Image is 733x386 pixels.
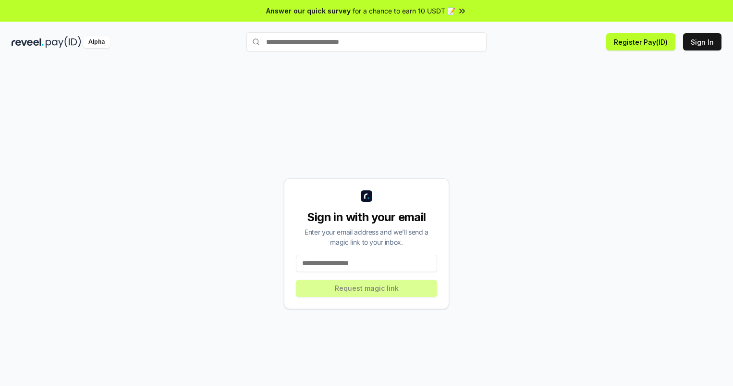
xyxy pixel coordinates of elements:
span: Answer our quick survey [266,6,351,16]
img: pay_id [46,36,81,48]
img: logo_small [361,190,372,202]
div: Enter your email address and we’ll send a magic link to your inbox. [296,227,437,247]
span: for a chance to earn 10 USDT 📝 [353,6,455,16]
button: Register Pay(ID) [606,33,675,50]
button: Sign In [683,33,721,50]
img: reveel_dark [12,36,44,48]
div: Sign in with your email [296,210,437,225]
div: Alpha [83,36,110,48]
